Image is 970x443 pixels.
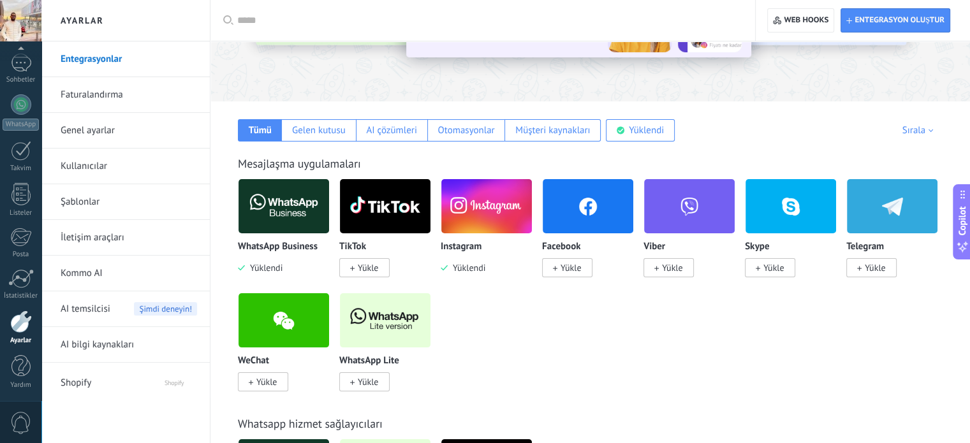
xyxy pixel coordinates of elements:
[41,149,210,184] li: Kullanıcılar
[239,175,329,237] img: logo_main.png
[3,164,40,173] div: Takvim
[238,356,269,367] p: WeChat
[763,262,784,273] span: Yükle
[542,242,580,252] p: Facebook
[644,175,735,237] img: viber.png
[643,242,665,252] p: Viber
[784,15,828,25] span: Web hooks
[238,156,361,171] a: Mesajlaşma uygulamaları
[340,175,430,237] img: logo_main.png
[662,262,682,273] span: Yükle
[238,178,339,293] div: WhatsApp Business
[542,178,643,293] div: Facebook
[865,262,885,273] span: Yükle
[41,256,210,291] li: Kommo AI
[448,262,485,273] span: Yüklendi
[3,251,40,259] div: Posta
[441,242,481,252] p: Instagram
[629,124,664,136] div: Yüklendi
[61,365,197,396] a: ShopifyShopify
[746,175,836,237] img: skype.png
[3,381,40,389] div: Yardım
[61,291,110,327] span: AI temsilcisi
[238,242,318,252] p: WhatsApp Business
[366,124,416,136] div: AI çözümleri
[61,184,197,220] a: Şablonlar
[643,178,745,293] div: Viber
[238,416,383,431] a: Whatsapp hizmet sağlayıcıları
[256,376,277,388] span: Yükle
[239,289,329,351] img: wechat.png
[238,293,339,407] div: WeChat
[41,327,210,363] li: AI bilgi kaynakları
[140,365,197,396] span: Shopify
[437,124,494,136] div: Otomasyonlar
[358,376,378,388] span: Yükle
[61,113,197,149] a: Genel ayarlar
[3,209,40,217] div: Listeler
[3,76,40,84] div: Sohbetler
[745,178,846,293] div: Skype
[41,77,210,113] li: Faturalandırma
[441,175,532,237] img: instagram.png
[61,77,197,113] a: Faturalandırma
[3,119,39,131] div: WhatsApp
[515,124,590,136] div: Müşteri kaynakları
[846,242,884,252] p: Telegram
[61,41,197,77] a: Entegrasyonlar
[561,262,581,273] span: Yükle
[855,15,944,25] span: Entegrasyon oluştur
[841,8,950,33] button: Entegrasyon oluştur
[3,292,40,300] div: İstatistikler
[245,262,283,273] span: Yüklendi
[745,242,769,252] p: Skype
[846,178,948,293] div: Telegram
[340,289,430,351] img: logo_main.png
[61,365,139,396] span: Shopify
[358,262,378,273] span: Yükle
[61,149,197,184] a: Kullanıcılar
[41,291,210,327] li: AI temsilcisi
[339,178,441,293] div: TikTok
[41,363,210,398] li: Shopify
[61,220,197,256] a: İletişim araçları
[41,41,210,77] li: Entegrasyonlar
[767,8,834,33] button: Web hooks
[41,113,210,149] li: Genel ayarlar
[441,178,542,293] div: Instagram
[41,220,210,256] li: İletişim araçları
[61,291,197,327] a: AI temsilcisiŞimdi deneyin!
[134,302,197,316] span: Şimdi deneyin!
[41,184,210,220] li: Şablonlar
[543,175,633,237] img: facebook.png
[249,124,272,136] div: Tümü
[847,175,937,237] img: telegram.png
[339,242,366,252] p: TikTok
[292,124,346,136] div: Gelen kutusu
[902,124,937,136] div: Sırala
[956,206,969,235] span: Copilot
[339,293,441,407] div: WhatsApp Lite
[339,356,399,367] p: WhatsApp Lite
[3,337,40,345] div: Ayarlar
[61,327,197,363] a: AI bilgi kaynakları
[61,256,197,291] a: Kommo AI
